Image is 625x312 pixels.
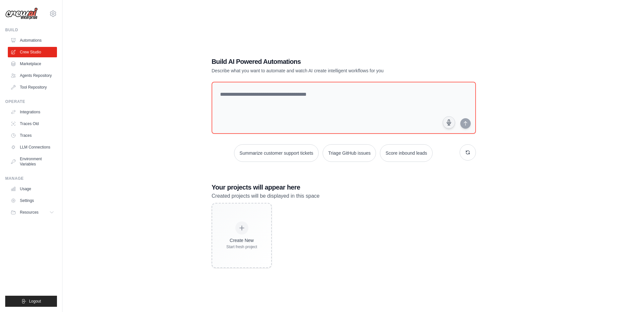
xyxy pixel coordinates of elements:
[5,27,57,33] div: Build
[380,144,433,162] button: Score inbound leads
[8,35,57,46] a: Automations
[8,119,57,129] a: Traces Old
[5,7,38,20] img: Logo
[8,47,57,57] a: Crew Studio
[226,237,257,244] div: Create New
[5,176,57,181] div: Manage
[8,195,57,206] a: Settings
[8,154,57,169] a: Environment Variables
[8,107,57,117] a: Integrations
[8,184,57,194] a: Usage
[8,130,57,141] a: Traces
[5,99,57,104] div: Operate
[212,183,476,192] h3: Your projects will appear here
[443,116,455,129] button: Click to speak your automation idea
[8,82,57,92] a: Tool Repository
[460,144,476,161] button: Get new suggestions
[8,70,57,81] a: Agents Repository
[226,244,257,249] div: Start fresh project
[212,57,430,66] h1: Build AI Powered Automations
[8,207,57,218] button: Resources
[8,142,57,152] a: LLM Connections
[234,144,319,162] button: Summarize customer support tickets
[29,299,41,304] span: Logout
[5,296,57,307] button: Logout
[323,144,376,162] button: Triage GitHub issues
[8,59,57,69] a: Marketplace
[212,67,430,74] p: Describe what you want to automate and watch AI create intelligent workflows for you
[212,192,476,200] p: Created projects will be displayed in this space
[20,210,38,215] span: Resources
